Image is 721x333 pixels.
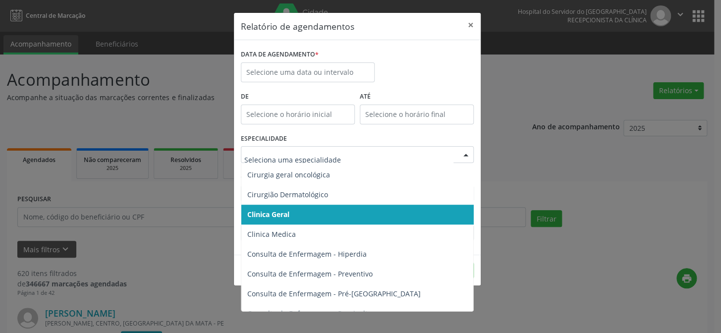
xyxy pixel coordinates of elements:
[241,131,287,147] label: ESPECIALIDADE
[241,47,319,62] label: DATA DE AGENDAMENTO
[247,289,421,298] span: Consulta de Enfermagem - Pré-[GEOGRAPHIC_DATA]
[241,62,375,82] input: Selecione uma data ou intervalo
[244,150,453,169] input: Seleciona uma especialidade
[247,190,328,199] span: Cirurgião Dermatológico
[241,20,354,33] h5: Relatório de agendamentos
[247,249,367,259] span: Consulta de Enfermagem - Hiperdia
[247,170,330,179] span: Cirurgia geral oncológica
[360,89,474,105] label: ATÉ
[461,13,481,37] button: Close
[360,105,474,124] input: Selecione o horário final
[247,229,296,239] span: Clinica Medica
[241,105,355,124] input: Selecione o horário inicial
[241,89,355,105] label: De
[247,309,379,318] span: Consulta de Enfermagem - Puericultura
[247,269,373,278] span: Consulta de Enfermagem - Preventivo
[247,210,289,219] span: Clinica Geral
